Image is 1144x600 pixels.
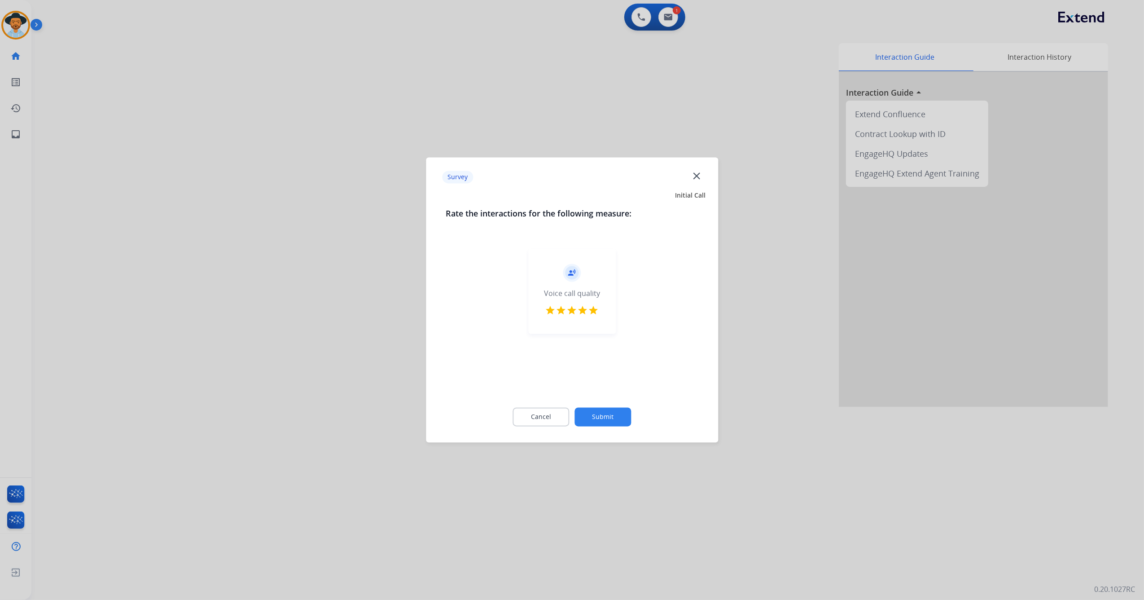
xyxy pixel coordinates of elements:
p: 0.20.1027RC [1094,584,1135,595]
mat-icon: star [588,305,599,316]
h3: Rate the interactions for the following measure: [446,207,698,220]
mat-icon: star [578,305,588,316]
div: Voice call quality [544,288,600,299]
button: Submit [575,408,631,427]
button: Cancel [513,408,570,427]
mat-icon: star [545,305,556,316]
span: Initial Call [675,191,706,200]
mat-icon: star [556,305,567,316]
mat-icon: close [691,170,702,181]
mat-icon: star [567,305,578,316]
p: Survey [442,171,473,183]
mat-icon: record_voice_over [568,269,576,277]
